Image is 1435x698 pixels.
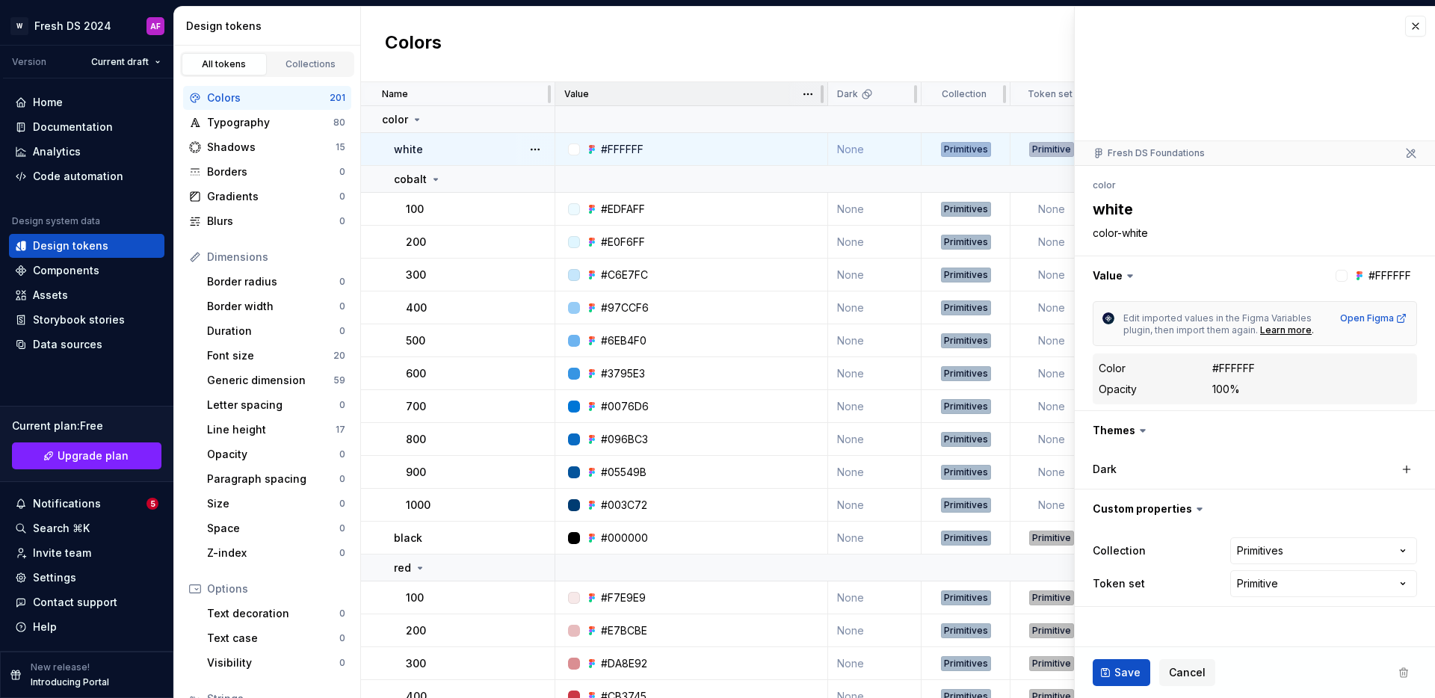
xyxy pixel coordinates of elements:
[406,399,426,414] p: 700
[1260,324,1312,336] a: Learn more
[207,90,330,105] div: Colors
[207,631,339,646] div: Text case
[406,202,424,217] p: 100
[9,333,164,356] a: Data sources
[9,492,164,516] button: Notifications5
[9,259,164,282] a: Components
[1028,88,1073,100] p: Token set
[1099,361,1126,376] div: Color
[394,142,423,157] p: white
[201,294,351,318] a: Border width0
[941,366,991,381] div: Primitives
[31,661,90,673] p: New release!
[207,496,339,511] div: Size
[91,56,149,68] span: Current draft
[1169,665,1206,680] span: Cancel
[941,590,991,605] div: Primitives
[33,620,57,634] div: Help
[1090,223,1414,244] textarea: color-white
[406,590,424,605] p: 100
[183,135,351,159] a: Shadows15
[9,164,164,188] a: Code automation
[941,235,991,250] div: Primitives
[1010,489,1093,522] td: None
[1093,462,1117,477] label: Dark
[201,516,351,540] a: Space0
[207,472,339,487] div: Paragraph spacing
[828,456,922,489] td: None
[9,308,164,332] a: Storybook stories
[382,88,408,100] p: Name
[207,606,339,621] div: Text decoration
[1090,196,1414,223] textarea: white
[336,424,345,436] div: 17
[601,590,646,605] div: #F7E9E9
[3,10,170,42] button: WFresh DS 2024AF
[207,422,336,437] div: Line height
[58,448,129,463] span: Upgrade plan
[9,283,164,307] a: Assets
[339,276,345,288] div: 0
[207,521,339,536] div: Space
[1010,456,1093,489] td: None
[201,393,351,417] a: Letter spacing0
[828,581,922,614] td: None
[12,419,161,433] div: Current plan : Free
[828,291,922,324] td: None
[406,333,425,348] p: 500
[339,522,345,534] div: 0
[33,144,81,159] div: Analytics
[201,270,351,294] a: Border radius0
[33,238,108,253] div: Design tokens
[333,350,345,362] div: 20
[33,95,63,110] div: Home
[1029,623,1074,638] div: Primitive
[941,498,991,513] div: Primitives
[601,656,647,671] div: #DA8E92
[941,399,991,414] div: Primitives
[1010,291,1093,324] td: None
[406,300,427,315] p: 400
[1010,193,1093,226] td: None
[394,531,422,546] p: black
[1010,423,1093,456] td: None
[1093,147,1205,159] div: Fresh DS Foundations
[183,185,351,209] a: Gradients0
[333,117,345,129] div: 80
[941,142,991,157] div: Primitives
[941,623,991,638] div: Primitives
[9,615,164,639] button: Help
[1029,531,1074,546] div: Primitive
[941,432,991,447] div: Primitives
[406,366,426,381] p: 600
[330,92,345,104] div: 201
[941,300,991,315] div: Primitives
[339,632,345,644] div: 0
[201,541,351,565] a: Z-index0
[207,140,336,155] div: Shadows
[339,325,345,337] div: 0
[207,324,339,339] div: Duration
[201,492,351,516] a: Size0
[33,546,91,560] div: Invite team
[183,209,351,233] a: Blurs0
[1010,390,1093,423] td: None
[31,676,109,688] p: Introducing Portal
[201,368,351,392] a: Generic dimension59
[837,88,858,100] p: Dark
[186,19,354,34] div: Design tokens
[601,399,649,414] div: #0076D6
[9,140,164,164] a: Analytics
[385,31,442,58] h2: Colors
[9,541,164,565] a: Invite team
[406,465,426,480] p: 900
[601,333,646,348] div: #6EB4F0
[84,52,167,72] button: Current draft
[601,366,645,381] div: #3795E3
[1212,361,1255,376] div: #FFFFFF
[339,547,345,559] div: 0
[207,348,333,363] div: Font size
[207,373,333,388] div: Generic dimension
[12,215,100,227] div: Design system data
[183,160,351,184] a: Borders0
